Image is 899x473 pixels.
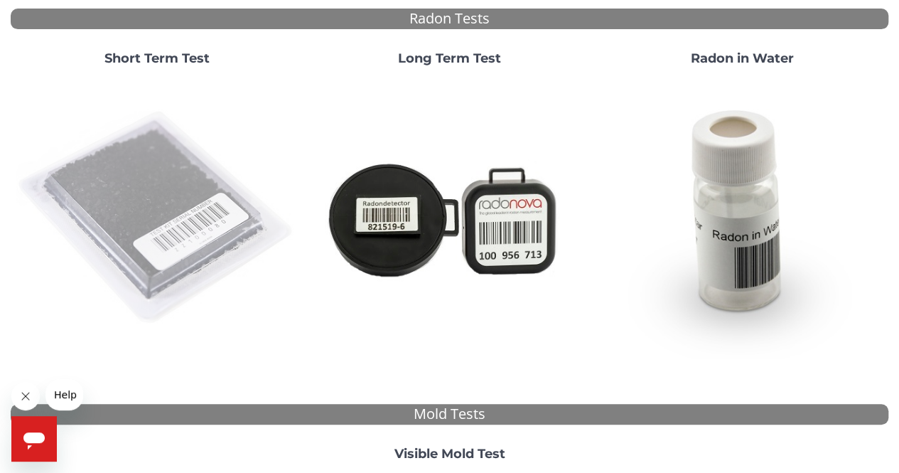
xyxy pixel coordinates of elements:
iframe: Button to launch messaging window [11,416,57,462]
div: Mold Tests [11,404,888,425]
img: RadoninWater.jpg [601,78,883,359]
img: ShortTerm.jpg [16,78,298,359]
strong: Radon in Water [691,51,794,66]
img: Radtrak2vsRadtrak3.jpg [309,78,591,359]
div: Radon Tests [11,9,888,29]
iframe: Message from company [45,379,83,410]
strong: Visible Mold Test [394,446,505,462]
strong: Short Term Test [104,51,210,66]
iframe: Close message [11,382,40,410]
strong: Long Term Test [398,51,501,66]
